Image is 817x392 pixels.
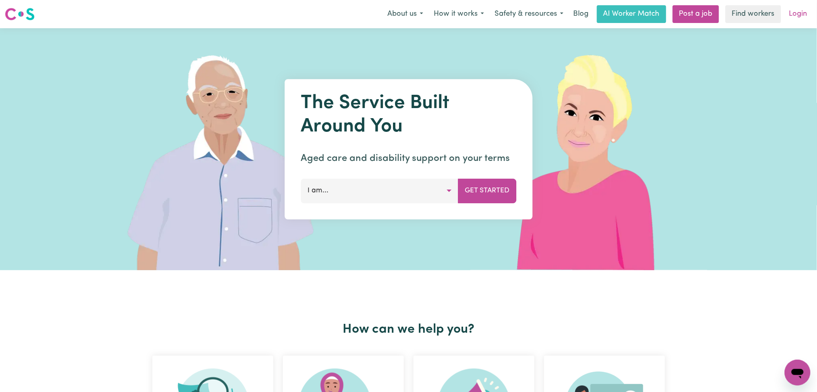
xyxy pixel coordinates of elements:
[784,5,812,23] a: Login
[301,179,458,203] button: I am...
[726,5,781,23] a: Find workers
[382,6,428,23] button: About us
[458,179,516,203] button: Get Started
[597,5,666,23] a: AI Worker Match
[5,7,35,21] img: Careseekers logo
[148,322,670,337] h2: How can we help you?
[673,5,719,23] a: Post a job
[301,151,516,166] p: Aged care and disability support on your terms
[301,92,516,138] h1: The Service Built Around You
[5,5,35,23] a: Careseekers logo
[428,6,489,23] button: How it works
[785,360,811,386] iframe: Button to launch messaging window
[489,6,569,23] button: Safety & resources
[569,5,594,23] a: Blog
